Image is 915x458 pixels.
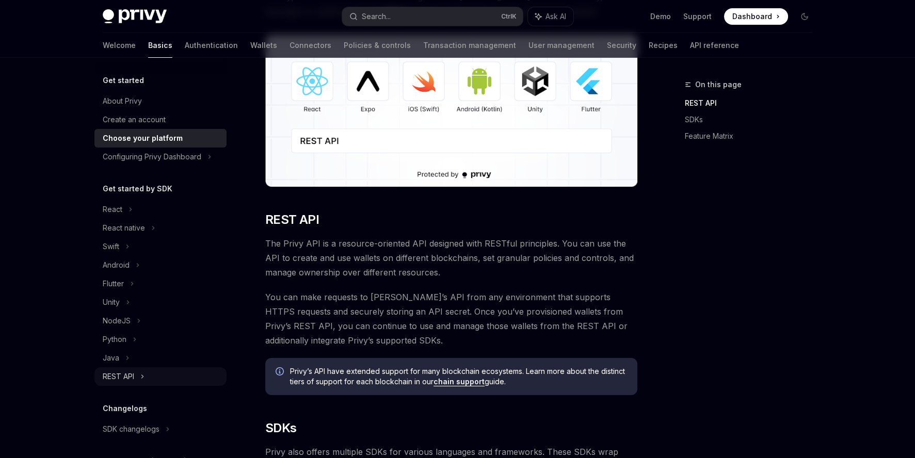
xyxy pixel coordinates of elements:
div: Unity [103,296,120,308]
div: REST API [103,370,134,383]
span: SDKs [265,420,297,436]
div: React native [103,222,145,234]
img: images/Platform2.png [265,35,637,187]
img: dark logo [103,9,167,24]
a: Connectors [290,33,331,58]
div: Swift [103,240,119,253]
h5: Get started [103,74,144,87]
a: REST API [685,95,821,111]
a: About Privy [94,92,227,110]
div: Create an account [103,113,166,126]
a: Recipes [649,33,678,58]
div: Android [103,259,130,271]
span: Ctrl K [501,12,517,21]
div: Choose your platform [103,132,183,144]
a: Wallets [250,33,277,58]
a: Dashboard [724,8,788,25]
button: Ask AI [528,7,573,26]
div: Python [103,333,126,346]
span: Privy’s API have extended support for many blockchain ecosystems. Learn more about the distinct t... [290,366,627,387]
a: API reference [690,33,739,58]
a: Demo [650,11,671,22]
a: Basics [148,33,172,58]
a: Security [607,33,636,58]
a: Create an account [94,110,227,129]
div: SDK changelogs [103,423,159,435]
h5: Get started by SDK [103,183,172,195]
div: Flutter [103,277,124,290]
a: chain support [434,377,485,386]
a: Transaction management [423,33,516,58]
div: Search... [362,10,391,23]
a: Welcome [103,33,136,58]
h5: Changelogs [103,402,147,415]
span: REST API [265,211,319,228]
span: Ask AI [545,11,566,22]
button: Toggle dark mode [796,8,813,25]
span: Dashboard [732,11,772,22]
div: Java [103,352,119,364]
div: NodeJS [103,315,131,327]
a: SDKs [685,111,821,128]
a: Support [683,11,712,22]
a: Policies & controls [344,33,411,58]
div: React [103,203,122,216]
a: Authentication [185,33,238,58]
button: Search...CtrlK [342,7,523,26]
a: Choose your platform [94,129,227,148]
span: You can make requests to [PERSON_NAME]’s API from any environment that supports HTTPS requests an... [265,290,637,348]
div: About Privy [103,95,142,107]
svg: Info [276,367,286,378]
a: User management [528,33,595,58]
span: On this page [695,78,742,91]
a: Feature Matrix [685,128,821,144]
div: Configuring Privy Dashboard [103,151,201,163]
span: The Privy API is a resource-oriented API designed with RESTful principles. You can use the API to... [265,236,637,280]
